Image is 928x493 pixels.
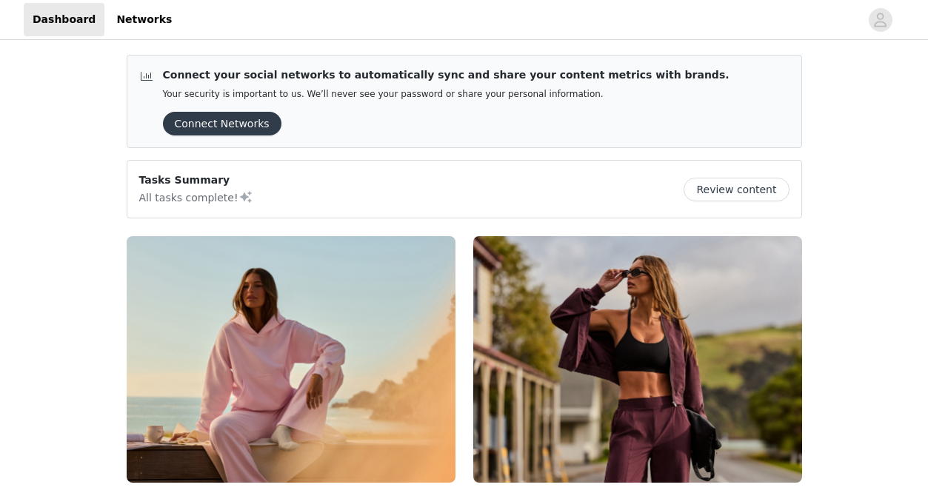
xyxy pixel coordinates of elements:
div: avatar [873,8,887,32]
img: Fabletics [127,236,455,483]
p: All tasks complete! [139,188,253,206]
a: Dashboard [24,3,104,36]
img: Fabletics [473,236,802,483]
p: Connect your social networks to automatically sync and share your content metrics with brands. [163,67,730,83]
a: Networks [107,3,181,36]
p: Tasks Summary [139,172,253,188]
button: Review content [684,178,789,201]
button: Connect Networks [163,112,281,135]
p: Your security is important to us. We’ll never see your password or share your personal information. [163,89,730,100]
